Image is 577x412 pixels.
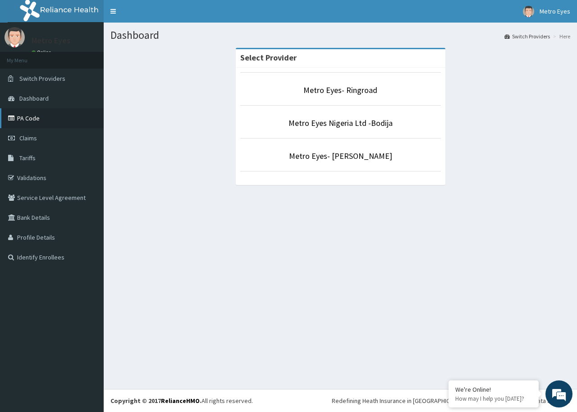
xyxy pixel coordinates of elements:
[504,32,550,40] a: Switch Providers
[289,151,392,161] a: Metro Eyes- [PERSON_NAME]
[19,94,49,102] span: Dashboard
[5,27,25,47] img: User Image
[32,37,70,45] p: Metro Eyes
[161,397,200,405] a: RelianceHMO
[148,5,169,26] div: Minimize live chat window
[332,396,570,405] div: Redefining Heath Insurance in [GEOGRAPHIC_DATA] using Telemedicine and Data Science!
[19,134,37,142] span: Claims
[288,118,393,128] a: Metro Eyes Nigeria Ltd -Bodija
[32,49,53,56] a: Online
[104,389,577,412] footer: All rights reserved.
[19,154,36,162] span: Tariffs
[17,45,37,68] img: d_794563401_company_1708531726252_794563401
[523,6,534,17] img: User Image
[455,385,532,393] div: We're Online!
[47,51,151,62] div: Chat with us now
[551,32,570,40] li: Here
[19,74,65,83] span: Switch Providers
[110,29,570,41] h1: Dashboard
[540,7,570,15] span: Metro Eyes
[52,114,124,205] span: We're online!
[110,397,201,405] strong: Copyright © 2017 .
[240,52,297,63] strong: Select Provider
[5,246,172,278] textarea: Type your message and hit 'Enter'
[303,85,377,95] a: Metro Eyes- Ringroad
[455,395,532,403] p: How may I help you today?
